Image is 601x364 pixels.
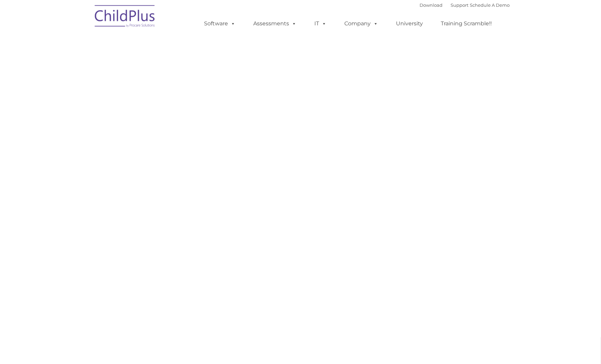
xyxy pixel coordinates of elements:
[338,17,385,30] a: Company
[420,2,442,8] a: Download
[247,17,303,30] a: Assessments
[451,2,468,8] a: Support
[389,17,430,30] a: University
[91,0,159,34] img: ChildPlus by Procare Solutions
[434,17,498,30] a: Training Scramble!!
[420,2,510,8] font: |
[197,17,242,30] a: Software
[308,17,333,30] a: IT
[470,2,510,8] a: Schedule A Demo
